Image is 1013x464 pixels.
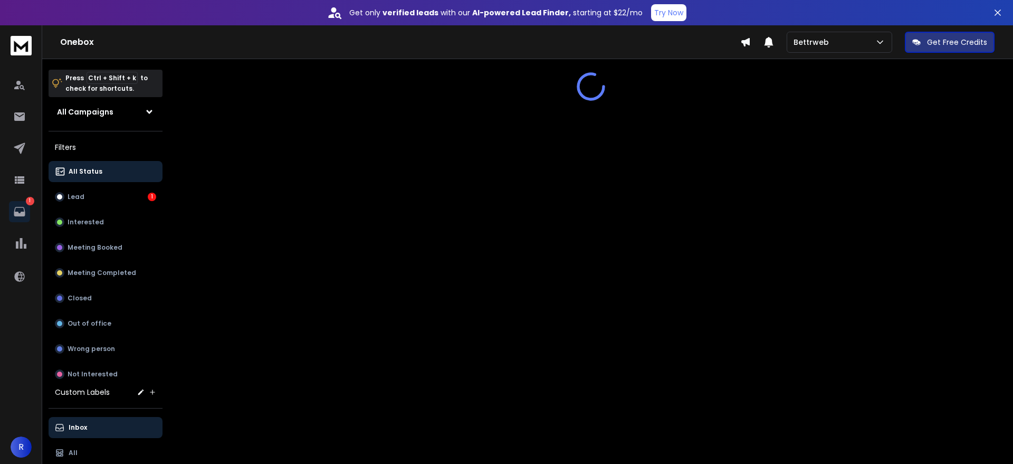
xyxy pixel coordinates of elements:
[49,442,163,463] button: All
[49,140,163,155] h3: Filters
[49,364,163,385] button: Not Interested
[49,313,163,334] button: Out of office
[68,370,118,378] p: Not Interested
[60,36,740,49] h1: Onebox
[68,193,84,201] p: Lead
[49,417,163,438] button: Inbox
[148,193,156,201] div: 1
[654,7,683,18] p: Try Now
[11,437,32,458] button: R
[65,73,148,94] p: Press to check for shortcuts.
[49,212,163,233] button: Interested
[11,36,32,55] img: logo
[49,262,163,283] button: Meeting Completed
[49,237,163,258] button: Meeting Booked
[55,387,110,397] h3: Custom Labels
[49,288,163,309] button: Closed
[49,161,163,182] button: All Status
[68,269,136,277] p: Meeting Completed
[69,449,78,457] p: All
[68,319,111,328] p: Out of office
[794,37,833,48] p: Bettrweb
[69,423,87,432] p: Inbox
[49,186,163,207] button: Lead1
[87,72,138,84] span: Ctrl + Shift + k
[57,107,113,117] h1: All Campaigns
[9,201,30,222] a: 1
[69,167,102,176] p: All Status
[349,7,643,18] p: Get only with our starting at $22/mo
[26,197,34,205] p: 1
[68,218,104,226] p: Interested
[49,101,163,122] button: All Campaigns
[49,338,163,359] button: Wrong person
[68,345,115,353] p: Wrong person
[927,37,987,48] p: Get Free Credits
[472,7,571,18] strong: AI-powered Lead Finder,
[68,294,92,302] p: Closed
[905,32,995,53] button: Get Free Credits
[383,7,438,18] strong: verified leads
[651,4,686,21] button: Try Now
[68,243,122,252] p: Meeting Booked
